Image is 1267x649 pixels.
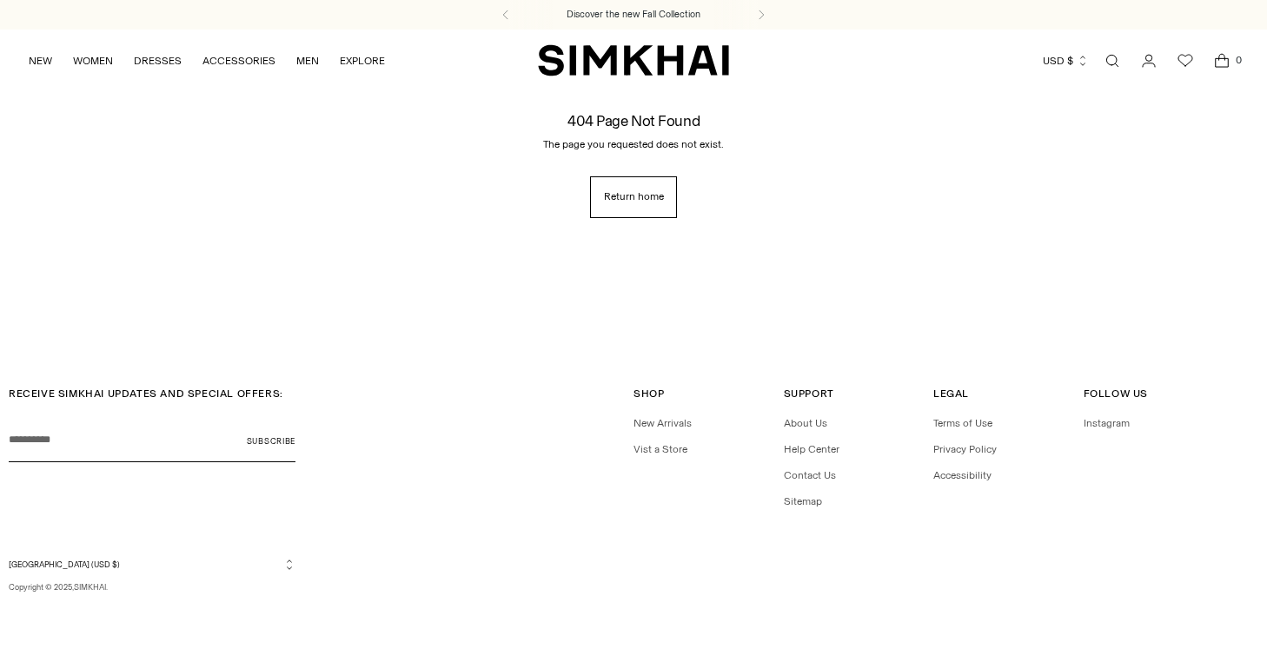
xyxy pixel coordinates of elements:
[543,136,724,152] p: The page you requested does not exist.
[567,112,700,129] h1: 404 Page Not Found
[202,42,275,80] a: ACCESSORIES
[933,387,969,400] span: Legal
[1095,43,1130,78] a: Open search modal
[1204,43,1239,78] a: Open cart modal
[633,443,687,455] a: Vist a Store
[340,42,385,80] a: EXPLORE
[247,419,295,462] button: Subscribe
[1231,52,1246,68] span: 0
[9,387,283,400] span: RECEIVE SIMKHAI UPDATES AND SPECIAL OFFERS:
[1084,417,1130,429] a: Instagram
[9,581,295,593] p: Copyright © 2025, .
[134,42,182,80] a: DRESSES
[633,387,664,400] span: Shop
[784,495,822,507] a: Sitemap
[784,469,836,481] a: Contact Us
[633,417,692,429] a: New Arrivals
[538,43,729,77] a: SIMKHAI
[604,189,664,204] span: Return home
[567,8,700,22] a: Discover the new Fall Collection
[784,417,827,429] a: About Us
[1168,43,1203,78] a: Wishlist
[590,176,678,218] a: Return home
[933,417,992,429] a: Terms of Use
[1084,387,1148,400] span: Follow Us
[933,443,997,455] a: Privacy Policy
[784,387,834,400] span: Support
[933,469,992,481] a: Accessibility
[784,443,839,455] a: Help Center
[29,42,52,80] a: NEW
[1131,43,1166,78] a: Go to the account page
[73,42,113,80] a: WOMEN
[9,558,295,571] button: [GEOGRAPHIC_DATA] (USD $)
[1043,42,1089,80] button: USD $
[74,582,106,592] a: SIMKHAI
[296,42,319,80] a: MEN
